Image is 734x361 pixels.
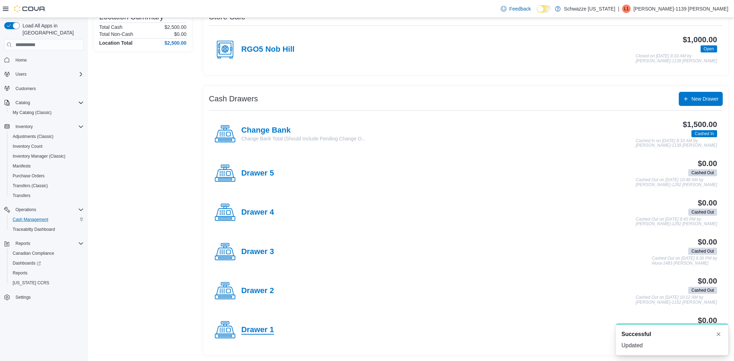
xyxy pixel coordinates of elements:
p: Cashed Out on [DATE] 8:45 PM by [PERSON_NAME]-1292 [PERSON_NAME] [636,217,717,227]
a: Canadian Compliance [10,249,57,258]
span: Reports [13,239,84,248]
span: Catalog [15,100,30,106]
span: My Catalog (Classic) [10,108,84,117]
a: Transfers [10,191,33,200]
button: Users [13,70,29,78]
span: Cashed Out [688,248,717,255]
span: Home [13,55,84,64]
p: Cashed In on [DATE] 8:33 AM by [PERSON_NAME]-1139 [PERSON_NAME] [636,139,717,148]
span: Inventory Count [10,142,84,151]
span: Feedback [509,5,531,12]
p: [PERSON_NAME]-1139 [PERSON_NAME] [633,5,728,13]
span: Transfers [13,193,30,198]
button: Operations [13,205,39,214]
span: Reports [13,270,27,276]
span: Purchase Orders [13,173,45,179]
button: Purchase Orders [7,171,87,181]
span: Inventory Count [13,144,43,149]
span: Settings [13,293,84,302]
span: Inventory Manager (Classic) [10,152,84,160]
span: Cashed Out [691,287,714,293]
p: Cashed Out on [DATE] 10:48 AM by [PERSON_NAME]-1292 [PERSON_NAME] [636,178,717,187]
span: Dashboards [13,260,41,266]
span: Transfers [10,191,84,200]
button: Catalog [13,99,33,107]
div: Notification [621,330,723,338]
span: Inventory Manager (Classic) [13,153,65,159]
h3: $0.00 [698,238,717,246]
span: Traceabilty Dashboard [10,225,84,234]
button: Settings [1,292,87,302]
button: Reports [1,239,87,248]
button: Reports [13,239,33,248]
span: [US_STATE] CCRS [13,280,49,286]
a: Dashboards [7,258,87,268]
span: L1 [624,5,628,13]
span: Home [15,57,27,63]
button: Canadian Compliance [7,248,87,258]
a: [US_STATE] CCRS [10,279,52,287]
h3: $1,000.00 [683,36,717,44]
span: Manifests [10,162,84,170]
span: Settings [15,294,31,300]
h3: $0.00 [698,316,717,325]
button: [US_STATE] CCRS [7,278,87,288]
h3: Cash Drawers [209,95,258,103]
a: Traceabilty Dashboard [10,225,58,234]
span: Cashed In [691,130,717,137]
span: Operations [15,207,36,213]
button: Inventory Manager (Classic) [7,151,87,161]
button: Cash Management [7,215,87,224]
button: New Drawer [679,92,723,106]
button: Users [1,69,87,79]
button: Inventory Count [7,141,87,151]
span: Cash Management [10,215,84,224]
p: $2,500.00 [165,24,186,30]
a: Feedback [498,2,534,16]
h4: Drawer 2 [241,286,274,296]
a: Manifests [10,162,33,170]
span: Canadian Compliance [13,251,54,256]
span: Reports [10,269,84,277]
a: Transfers (Classic) [10,182,51,190]
a: Settings [13,293,33,302]
span: Washington CCRS [10,279,84,287]
span: Customers [13,84,84,93]
span: New Drawer [691,95,719,102]
h4: Change Bank [241,126,366,135]
h4: RGO5 Nob Hill [241,45,294,54]
span: Inventory [15,124,33,129]
a: Dashboards [10,259,44,267]
span: Dashboards [10,259,84,267]
a: My Catalog (Classic) [10,108,55,117]
h4: Drawer 1 [241,325,274,335]
a: Inventory Manager (Classic) [10,152,68,160]
button: Catalog [1,98,87,108]
p: | [618,5,619,13]
a: Cash Management [10,215,51,224]
a: Adjustments (Classic) [10,132,56,141]
span: Operations [13,205,84,214]
a: Reports [10,269,30,277]
span: Load All Apps in [GEOGRAPHIC_DATA] [20,22,84,36]
p: Cashed Out on [DATE] 10:12 AM by [PERSON_NAME]-1152 [PERSON_NAME] [636,295,717,305]
a: Inventory Count [10,142,45,151]
span: Manifests [13,163,31,169]
p: Cashed Out on [DATE] 9:36 PM by Alura-1483 [PERSON_NAME] [652,256,717,266]
p: Schwazze [US_STATE] [564,5,615,13]
span: Reports [15,241,30,246]
div: Loretta-1139 Chavez [622,5,631,13]
div: Updated [621,341,723,350]
h3: $0.00 [698,199,717,207]
span: Customers [15,86,36,91]
p: Change Bank Total (Should Include Pending Change O... [241,135,366,142]
h4: Drawer 5 [241,169,274,178]
span: Canadian Compliance [10,249,84,258]
span: Purchase Orders [10,172,84,180]
button: Dismiss toast [714,330,723,338]
span: Traceabilty Dashboard [13,227,55,232]
h4: $2,500.00 [165,40,186,46]
span: Cashed Out [691,248,714,254]
button: Adjustments (Classic) [7,132,87,141]
span: Cashed Out [688,169,717,176]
